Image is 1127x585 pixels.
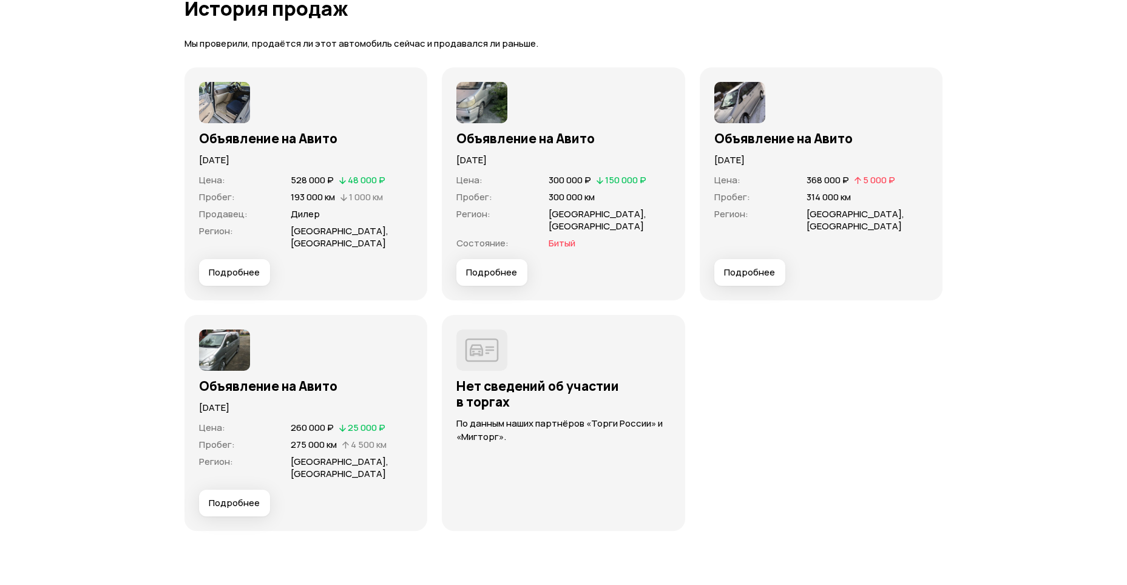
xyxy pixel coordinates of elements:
[199,154,413,167] p: [DATE]
[209,266,260,279] span: Подробнее
[549,208,646,232] span: [GEOGRAPHIC_DATA], [GEOGRAPHIC_DATA]
[348,421,385,434] span: 25 000 ₽
[456,237,509,249] span: Состояние :
[714,208,748,220] span: Регион :
[291,225,388,249] span: [GEOGRAPHIC_DATA], [GEOGRAPHIC_DATA]
[714,154,929,167] p: [DATE]
[291,208,320,220] span: Дилер
[348,174,385,186] span: 48 000 ₽
[199,259,270,286] button: Подробнее
[456,174,482,186] span: Цена :
[714,174,740,186] span: Цена :
[456,130,671,146] h3: Объявление на Авито
[199,378,413,394] h3: Объявление на Авито
[199,421,225,434] span: Цена :
[456,259,527,286] button: Подробнее
[714,259,785,286] button: Подробнее
[456,191,492,203] span: Пробег :
[351,438,387,451] span: 4 500 км
[863,174,895,186] span: 5 000 ₽
[456,154,671,167] p: [DATE]
[291,191,335,203] span: 193 000 км
[199,455,233,468] span: Регион :
[184,38,943,50] p: Мы проверили, продаётся ли этот автомобиль сейчас и продавался ли раньше.
[549,237,575,249] span: Битый
[291,455,388,480] span: [GEOGRAPHIC_DATA], [GEOGRAPHIC_DATA]
[291,421,334,434] span: 260 000 ₽
[549,174,591,186] span: 300 000 ₽
[199,191,235,203] span: Пробег :
[549,191,595,203] span: 300 000 км
[714,130,929,146] h3: Объявление на Авито
[466,266,517,279] span: Подробнее
[199,174,225,186] span: Цена :
[456,208,490,220] span: Регион :
[456,417,671,444] p: По данным наших партнёров «Торги России» и «Мигторг».
[199,401,413,414] p: [DATE]
[456,378,671,410] h3: Нет сведений об участии в торгах
[807,174,849,186] span: 368 000 ₽
[349,191,383,203] span: 1 000 км
[199,490,270,516] button: Подробнее
[291,174,334,186] span: 528 000 ₽
[199,225,233,237] span: Регион :
[807,191,851,203] span: 314 000 км
[199,130,413,146] h3: Объявление на Авито
[291,438,337,451] span: 275 000 км
[199,438,235,451] span: Пробег :
[209,497,260,509] span: Подробнее
[724,266,775,279] span: Подробнее
[199,208,248,220] span: Продавец :
[605,174,646,186] span: 150 000 ₽
[714,191,750,203] span: Пробег :
[807,208,904,232] span: [GEOGRAPHIC_DATA], [GEOGRAPHIC_DATA]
